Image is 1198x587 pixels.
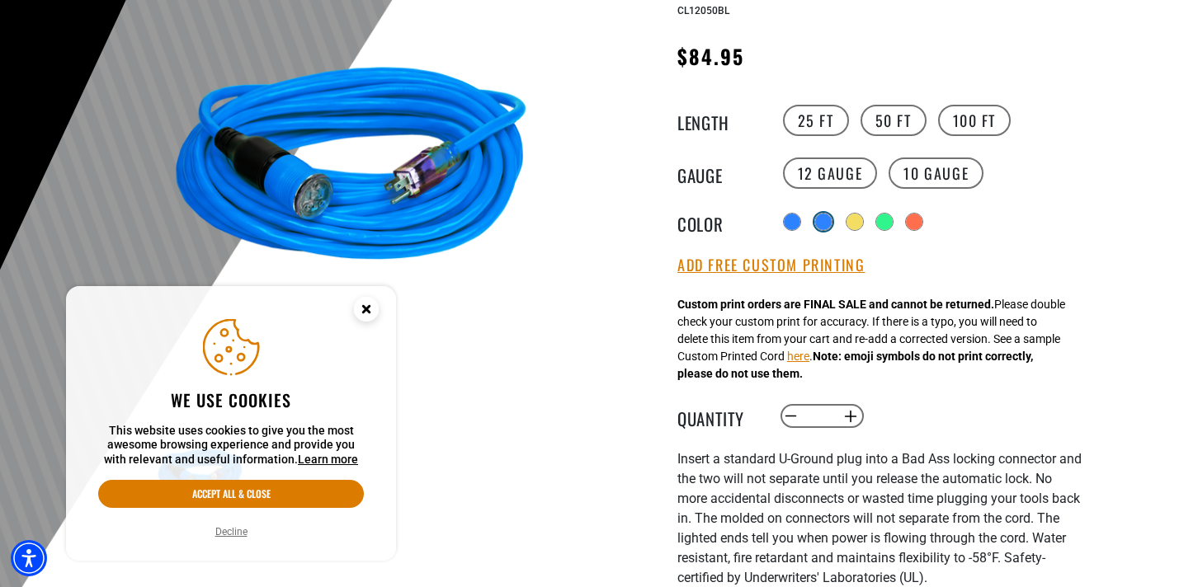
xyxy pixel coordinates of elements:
div: Accessibility Menu [11,540,47,576]
span: CL12050BL [677,5,729,16]
p: This website uses cookies to give you the most awesome browsing experience and provide you with r... [98,424,364,467]
aside: Cookie Consent [66,286,396,561]
legend: Color [677,211,760,232]
span: $84.95 [677,41,744,71]
h2: We use cookies [98,389,364,411]
label: 25 FT [783,105,849,136]
label: 100 FT [938,105,1012,136]
label: 10 Gauge [889,157,983,189]
label: 12 Gauge [783,157,878,189]
button: Accept all & close [98,480,364,508]
strong: Custom print orders are FINAL SALE and cannot be returned. [677,298,994,311]
div: Please double check your custom print for accuracy. If there is a typo, you will need to delete t... [677,296,1065,383]
label: Quantity [677,406,760,427]
legend: Gauge [677,162,760,184]
button: here [787,348,809,365]
legend: Length [677,110,760,131]
a: This website uses cookies to give you the most awesome browsing experience and provide you with r... [298,453,358,466]
label: 50 FT [861,105,927,136]
span: nsert a standard U-Ground plug into a Bad Ass locking connector and the two will not separate unt... [677,451,1082,585]
button: Decline [210,524,252,540]
strong: Note: emoji symbols do not print correctly, please do not use them. [677,350,1033,380]
button: Close this option [337,286,396,337]
button: Add Free Custom Printing [677,256,865,275]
